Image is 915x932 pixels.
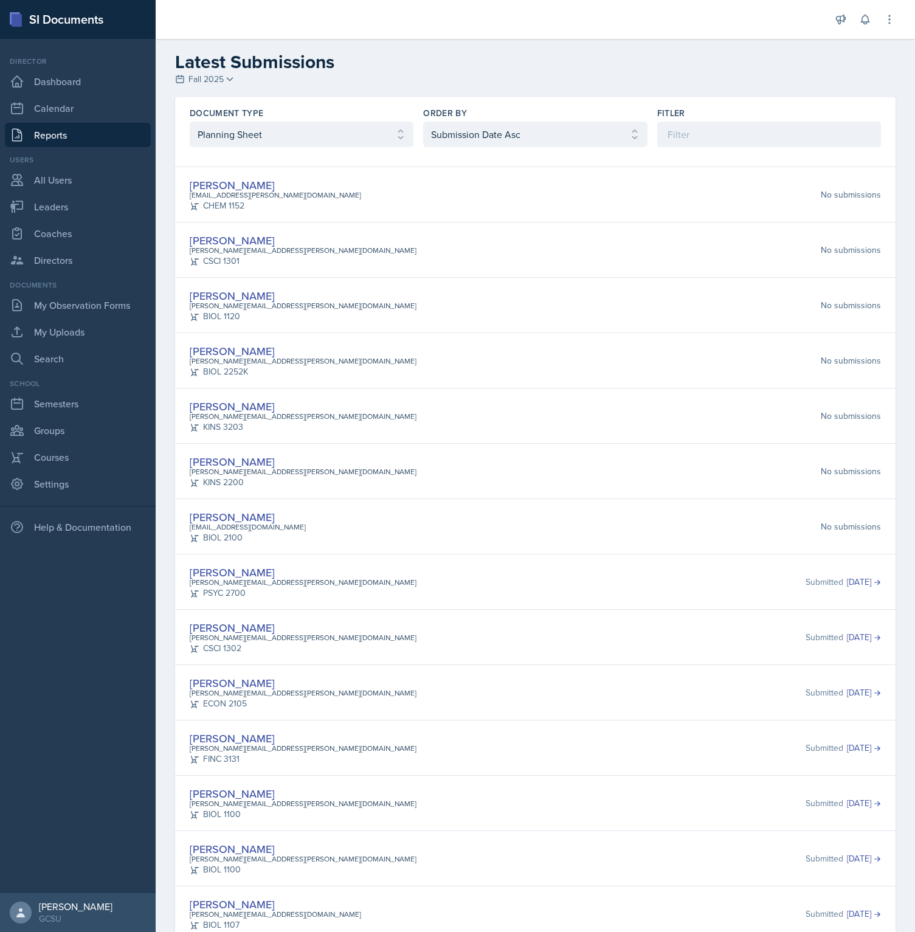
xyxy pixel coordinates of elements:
[821,299,881,312] div: No submissions
[5,248,151,272] a: Directors
[821,465,881,478] div: No submissions
[175,51,896,73] h2: Latest Submissions
[821,410,881,423] div: No submissions
[5,96,151,120] a: Calendar
[847,908,881,920] a: [DATE]
[190,863,416,876] div: BIOL 1100
[5,378,151,389] div: School
[190,356,416,367] div: [PERSON_NAME][EMAIL_ADDRESS][PERSON_NAME][DOMAIN_NAME]
[847,852,881,865] a: [DATE]
[806,686,881,699] div: Submitted
[190,255,416,268] div: CSCI 1301
[190,632,416,643] div: [PERSON_NAME][EMAIL_ADDRESS][PERSON_NAME][DOMAIN_NAME]
[657,122,881,147] input: Filter
[190,577,416,588] div: [PERSON_NAME][EMAIL_ADDRESS][PERSON_NAME][DOMAIN_NAME]
[5,472,151,496] a: Settings
[190,909,361,920] div: [PERSON_NAME][EMAIL_ADDRESS][DOMAIN_NAME]
[39,913,112,925] div: GCSU
[190,731,275,746] a: [PERSON_NAME]
[847,631,881,644] a: [DATE]
[847,686,881,699] a: [DATE]
[5,392,151,416] a: Semesters
[806,852,881,865] div: Submitted
[190,808,416,821] div: BIOL 1100
[190,466,416,477] div: [PERSON_NAME][EMAIL_ADDRESS][PERSON_NAME][DOMAIN_NAME]
[423,107,467,119] label: Order By
[5,56,151,67] div: Director
[190,365,416,378] div: BIOL 2252K
[190,743,416,754] div: [PERSON_NAME][EMAIL_ADDRESS][PERSON_NAME][DOMAIN_NAME]
[847,797,881,810] a: [DATE]
[190,565,275,580] a: [PERSON_NAME]
[190,199,361,212] div: CHEM 1152
[190,697,416,710] div: ECON 2105
[5,347,151,371] a: Search
[190,107,264,119] label: Document Type
[190,688,416,699] div: [PERSON_NAME][EMAIL_ADDRESS][PERSON_NAME][DOMAIN_NAME]
[190,300,416,311] div: [PERSON_NAME][EMAIL_ADDRESS][PERSON_NAME][DOMAIN_NAME]
[190,476,416,489] div: KINS 2200
[806,797,881,810] div: Submitted
[5,123,151,147] a: Reports
[190,919,361,931] div: BIOL 1107
[190,509,275,525] a: [PERSON_NAME]
[657,107,685,119] label: Fitler
[190,642,416,655] div: CSCI 1302
[806,742,881,754] div: Submitted
[190,522,306,533] div: [EMAIL_ADDRESS][DOMAIN_NAME]
[190,288,275,303] a: [PERSON_NAME]
[821,188,881,201] div: No submissions
[190,245,416,256] div: [PERSON_NAME][EMAIL_ADDRESS][PERSON_NAME][DOMAIN_NAME]
[5,195,151,219] a: Leaders
[5,168,151,192] a: All Users
[190,411,416,422] div: [PERSON_NAME][EMAIL_ADDRESS][PERSON_NAME][DOMAIN_NAME]
[190,454,275,469] a: [PERSON_NAME]
[188,73,224,86] span: Fall 2025
[190,675,275,691] a: [PERSON_NAME]
[190,531,306,544] div: BIOL 2100
[190,421,416,433] div: KINS 3203
[806,576,881,589] div: Submitted
[821,520,881,533] div: No submissions
[806,908,881,920] div: Submitted
[5,445,151,469] a: Courses
[190,587,416,599] div: PSYC 2700
[190,190,361,201] div: [EMAIL_ADDRESS][PERSON_NAME][DOMAIN_NAME]
[190,620,275,635] a: [PERSON_NAME]
[847,576,881,589] a: [DATE]
[39,900,112,913] div: [PERSON_NAME]
[5,154,151,165] div: Users
[190,753,416,765] div: FINC 3131
[806,631,881,644] div: Submitted
[190,897,275,912] a: [PERSON_NAME]
[190,841,275,857] a: [PERSON_NAME]
[190,798,416,809] div: [PERSON_NAME][EMAIL_ADDRESS][PERSON_NAME][DOMAIN_NAME]
[5,418,151,443] a: Groups
[5,280,151,291] div: Documents
[190,310,416,323] div: BIOL 1120
[190,178,275,193] a: [PERSON_NAME]
[5,515,151,539] div: Help & Documentation
[190,786,275,801] a: [PERSON_NAME]
[190,854,416,865] div: [PERSON_NAME][EMAIL_ADDRESS][PERSON_NAME][DOMAIN_NAME]
[5,320,151,344] a: My Uploads
[190,343,275,359] a: [PERSON_NAME]
[5,69,151,94] a: Dashboard
[821,354,881,367] div: No submissions
[847,742,881,754] a: [DATE]
[5,293,151,317] a: My Observation Forms
[5,221,151,246] a: Coaches
[190,233,275,248] a: [PERSON_NAME]
[190,399,275,414] a: [PERSON_NAME]
[821,244,881,257] div: No submissions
